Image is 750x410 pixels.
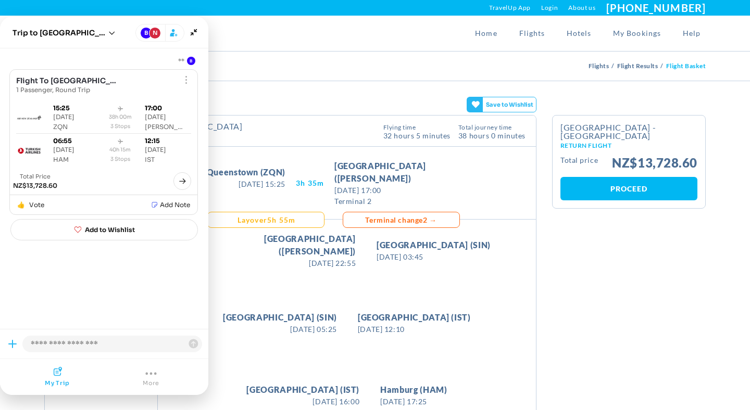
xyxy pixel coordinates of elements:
[365,215,436,225] div: Terminal Change
[380,383,447,396] span: Hamburg (HAM)
[560,157,598,169] small: Total Price
[377,239,491,251] span: [GEOGRAPHIC_DATA] (SIN)
[606,2,706,14] a: [PHONE_NUMBER]
[377,251,491,262] span: [DATE] 03:45
[423,215,437,224] span: 2 →
[383,131,451,139] span: 32 Hours 5 Minutes
[246,396,359,407] span: [DATE] 16:00
[380,396,447,407] span: [DATE] 17:25
[612,157,697,169] span: NZ$13,728.60
[334,160,487,185] span: [GEOGRAPHIC_DATA] ([PERSON_NAME])
[358,324,471,335] span: [DATE] 12:10
[589,62,611,70] a: Flights
[358,311,471,324] span: [GEOGRAPHIC_DATA] (IST)
[203,258,356,268] span: [DATE] 22:55
[617,62,661,70] a: Flight Results
[467,97,537,112] gamitee-button: Get your friends' opinions
[207,178,285,189] span: [DATE] 15:25
[238,215,267,225] span: Layover
[602,16,672,51] a: My Bookings
[334,185,487,196] span: [DATE] 17:00
[464,16,508,51] a: Home
[666,52,706,81] li: Flight Basket
[203,233,356,258] span: [GEOGRAPHIC_DATA] ([PERSON_NAME])
[458,131,526,139] span: 38 hours 0 Minutes
[207,166,285,178] span: Queenstown (ZQN)
[235,215,296,225] div: 5H 55M
[223,311,337,324] span: [GEOGRAPHIC_DATA] (SIN)
[223,324,337,335] span: [DATE] 05:25
[560,123,697,149] h2: [GEOGRAPHIC_DATA] - [GEOGRAPHIC_DATA]
[246,383,359,396] span: [GEOGRAPHIC_DATA] (IST)
[383,124,451,131] span: Flying Time
[508,16,556,51] a: Flights
[296,178,324,188] span: 3H 35M
[334,196,487,207] span: Terminal 2
[560,143,697,149] small: Return Flight
[458,124,526,131] span: Total Journey Time
[672,16,706,51] a: Help
[560,177,697,200] a: Proceed
[556,16,602,51] a: Hotels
